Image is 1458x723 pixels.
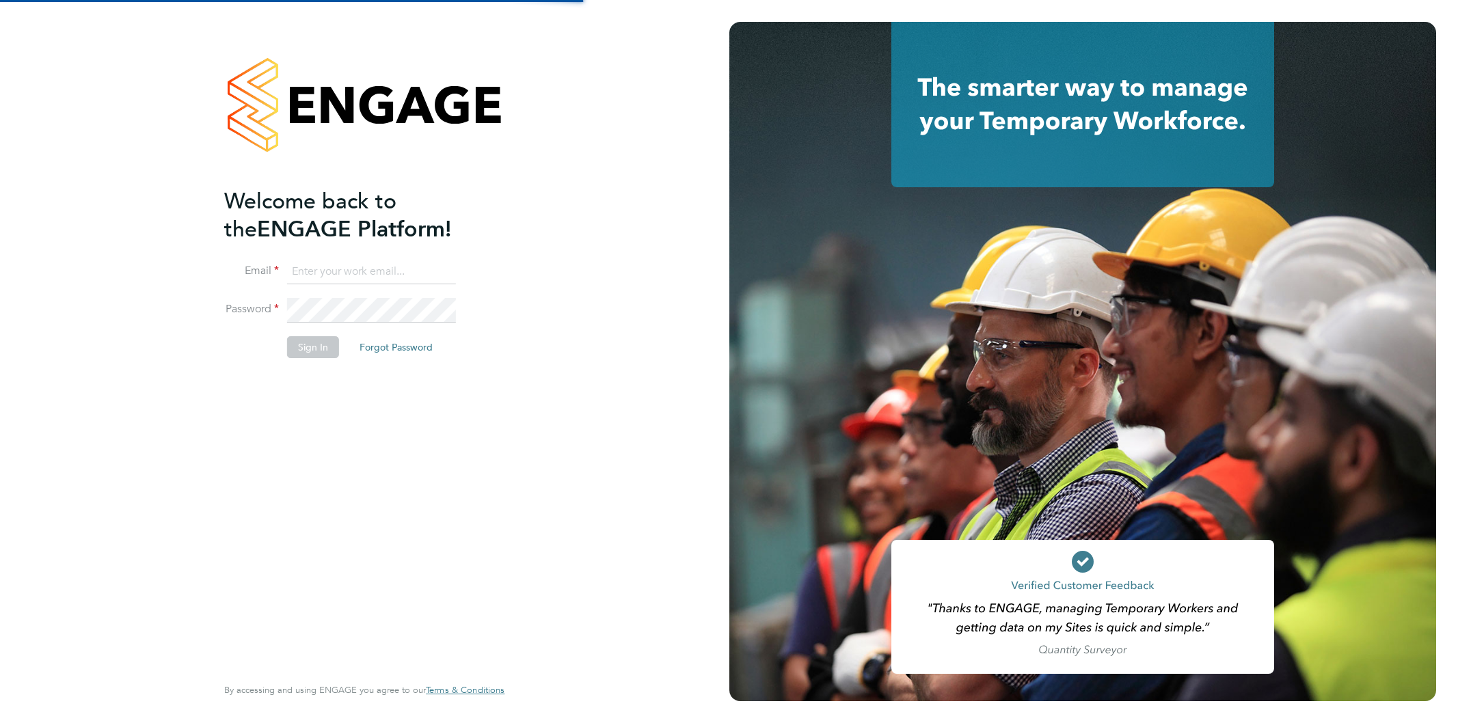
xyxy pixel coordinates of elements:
[224,187,491,243] h2: ENGAGE Platform!
[426,685,504,696] a: Terms & Conditions
[224,302,279,316] label: Password
[224,684,504,696] span: By accessing and using ENGAGE you agree to our
[287,336,339,358] button: Sign In
[287,260,456,284] input: Enter your work email...
[349,336,444,358] button: Forgot Password
[426,684,504,696] span: Terms & Conditions
[224,188,396,243] span: Welcome back to the
[224,264,279,278] label: Email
